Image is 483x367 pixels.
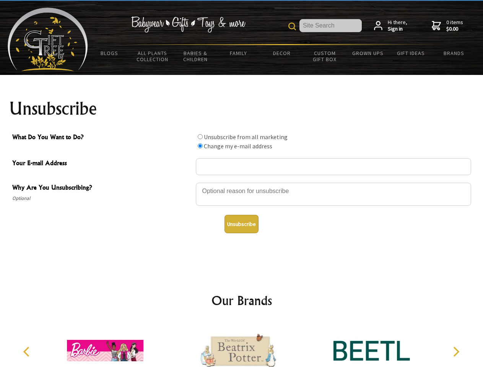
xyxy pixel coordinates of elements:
[196,183,471,206] textarea: Why Are You Unsubscribing?
[204,133,288,141] label: Unsubscribe from all marketing
[447,343,464,360] button: Next
[299,19,362,32] input: Site Search
[204,142,272,150] label: Change my e-mail address
[9,99,474,118] h1: Unsubscribe
[446,26,463,32] strong: $0.00
[8,8,88,71] img: Babyware - Gifts - Toys and more...
[346,45,389,61] a: Grown Ups
[174,45,217,67] a: Babies & Children
[388,26,407,32] strong: Sign in
[198,143,203,148] input: What Do You Want to Do?
[131,45,174,67] a: All Plants Collection
[19,343,36,360] button: Previous
[288,23,296,30] img: product search
[12,132,192,143] span: What Do You Want to Do?
[12,183,192,194] span: Why Are You Unsubscribing?
[131,16,246,32] img: Babywear - Gifts - Toys & more
[198,134,203,139] input: What Do You Want to Do?
[217,45,260,61] a: Family
[389,45,433,61] a: Gift Ideas
[446,19,463,32] span: 0 items
[12,194,192,203] span: Optional
[260,45,303,61] a: Decor
[15,291,468,310] h2: Our Brands
[374,19,407,32] a: Hi there,Sign in
[224,215,259,233] button: Unsubscribe
[433,45,476,61] a: Brands
[432,19,463,32] a: 0 items$0.00
[388,19,407,32] span: Hi there,
[196,158,471,175] input: Your E-mail Address
[88,45,131,61] a: BLOGS
[12,158,192,169] span: Your E-mail Address
[303,45,346,67] a: Custom Gift Box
